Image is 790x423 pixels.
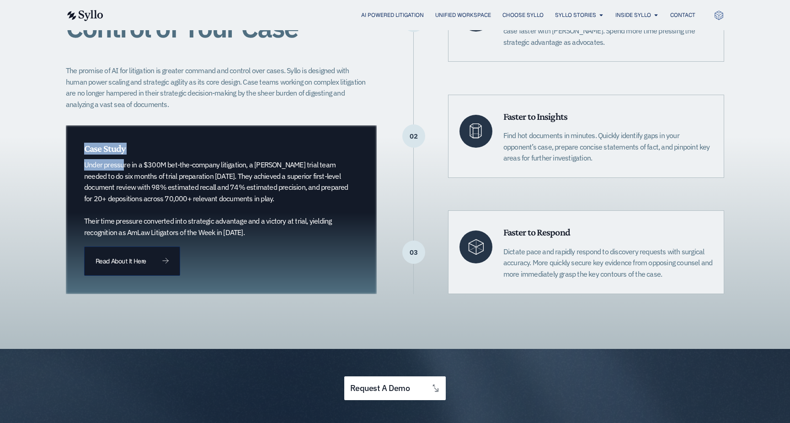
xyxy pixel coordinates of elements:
[615,11,651,19] a: Inside Syllo
[66,10,103,21] img: syllo
[555,11,596,19] a: Syllo Stories
[503,226,570,238] span: Faster to Respond
[503,130,713,164] p: Find hot documents in minutes. Quickly identify gaps in your opponent’s case, prepare concise sta...
[84,143,125,154] span: Case Study
[503,246,713,280] p: Dictate pace and rapidly respond to discovery requests with surgical accuracy. More quickly secur...
[435,11,491,19] a: Unified Workspace
[350,384,410,393] span: request a demo
[66,65,371,110] p: The promise of AI for litigation is greater command and control over cases. Syllo is designed wit...
[96,258,146,264] span: Read About It Here
[84,246,180,276] a: Read About It Here
[670,11,695,19] a: Contact
[503,14,713,48] p: Organize, investigate, command the facts, and take control of your case faster with [PERSON_NAME]...
[122,11,695,20] nav: Menu
[361,11,424,19] a: AI Powered Litigation
[503,111,567,122] span: Faster to Insights
[122,11,695,20] div: Menu Toggle
[502,11,544,19] a: Choose Syllo
[84,159,349,238] p: Under pressure in a $300M bet-the-company litigation, a [PERSON_NAME] trial team needed to do six...
[344,376,446,401] a: request a demo
[402,136,425,137] p: 02
[402,252,425,253] p: 03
